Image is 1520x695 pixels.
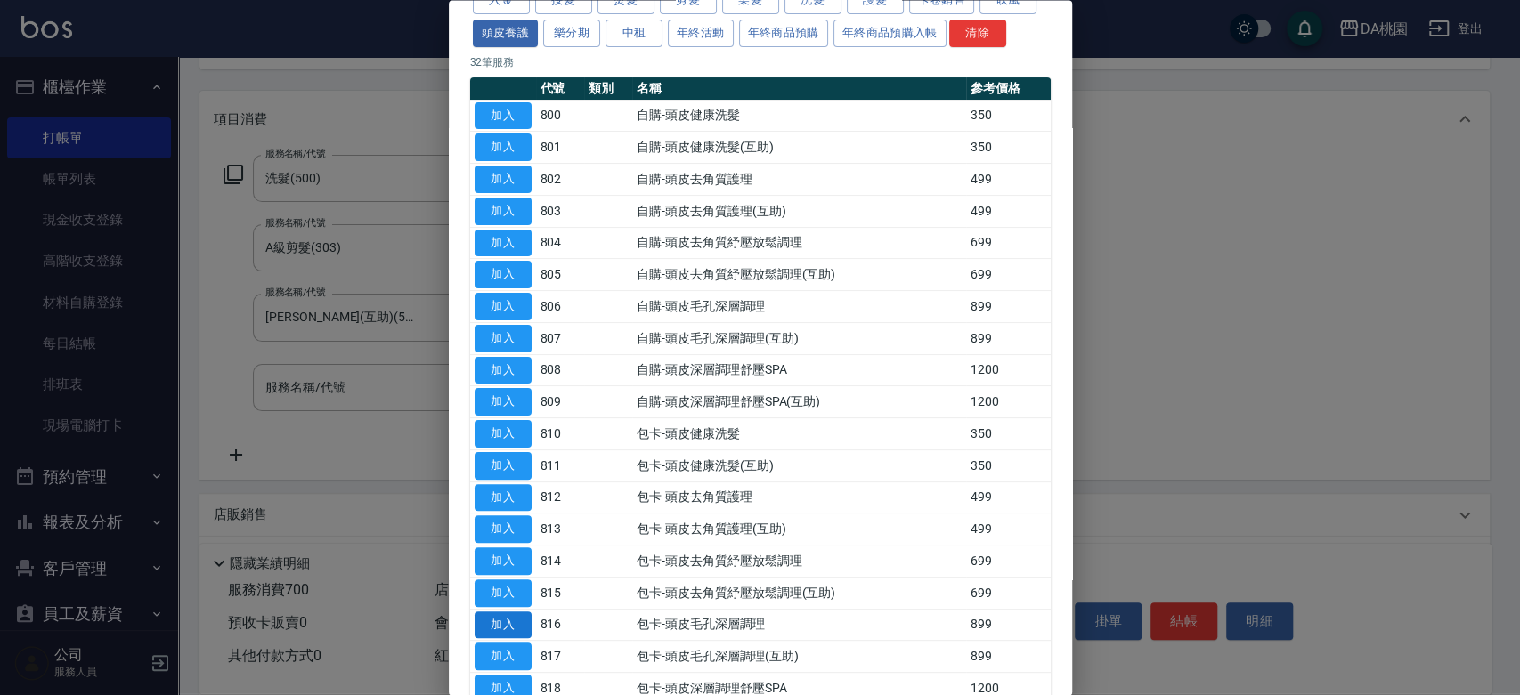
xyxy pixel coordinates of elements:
[536,196,584,228] td: 803
[966,578,1050,610] td: 699
[739,20,828,47] button: 年終商品預購
[632,641,966,673] td: 包卡-頭皮毛孔深層調理(互助)
[536,228,584,260] td: 804
[966,101,1050,133] td: 350
[536,641,584,673] td: 817
[536,418,584,450] td: 810
[966,355,1050,387] td: 1200
[475,643,532,671] button: 加入
[632,450,966,482] td: 包卡-頭皮健康洗髮(互助)
[966,291,1050,323] td: 899
[536,578,584,610] td: 815
[966,77,1050,101] th: 參考價格
[632,323,966,355] td: 自購-頭皮毛孔深層調理(互助)
[475,198,532,225] button: 加入
[966,418,1050,450] td: 350
[536,355,584,387] td: 808
[966,610,1050,642] td: 899
[833,20,947,47] button: 年終商品預購入帳
[966,132,1050,164] td: 350
[475,262,532,289] button: 加入
[470,54,1051,70] p: 32 筆服務
[475,325,532,352] button: 加入
[632,513,966,545] td: 包卡-頭皮去角質護理(互助)
[475,102,532,130] button: 加入
[966,259,1050,291] td: 699
[632,386,966,418] td: 自購-頭皮深層調理舒壓SPA(互助)
[966,482,1050,514] td: 499
[668,20,734,47] button: 年終活動
[536,291,584,323] td: 806
[475,357,532,384] button: 加入
[536,513,584,545] td: 813
[966,164,1050,196] td: 499
[475,611,532,639] button: 加入
[632,291,966,323] td: 自購-頭皮毛孔深層調理
[536,132,584,164] td: 801
[632,259,966,291] td: 自購-頭皮去角質紓壓放鬆調理(互助)
[475,294,532,321] button: 加入
[966,450,1050,482] td: 350
[475,166,532,194] button: 加入
[632,132,966,164] td: 自購-頭皮健康洗髮(互助)
[632,578,966,610] td: 包卡-頭皮去角質紓壓放鬆調理(互助)
[475,134,532,162] button: 加入
[536,323,584,355] td: 807
[966,641,1050,673] td: 899
[949,20,1006,47] button: 清除
[536,545,584,578] td: 814
[475,452,532,480] button: 加入
[632,164,966,196] td: 自購-頭皮去角質護理
[584,77,632,101] th: 類別
[606,20,662,47] button: 中租
[536,450,584,482] td: 811
[536,259,584,291] td: 805
[536,482,584,514] td: 812
[632,482,966,514] td: 包卡-頭皮去角質護理
[536,77,584,101] th: 代號
[632,610,966,642] td: 包卡-頭皮毛孔深層調理
[632,355,966,387] td: 自購-頭皮深層調理舒壓SPA
[475,484,532,512] button: 加入
[536,386,584,418] td: 809
[475,389,532,416] button: 加入
[632,228,966,260] td: 自購-頭皮去角質紓壓放鬆調理
[632,196,966,228] td: 自購-頭皮去角質護理(互助)
[475,421,532,449] button: 加入
[966,323,1050,355] td: 899
[543,20,600,47] button: 樂分期
[966,196,1050,228] td: 499
[966,513,1050,545] td: 499
[475,516,532,544] button: 加入
[632,101,966,133] td: 自購-頭皮健康洗髮
[536,164,584,196] td: 802
[966,386,1050,418] td: 1200
[632,77,966,101] th: 名稱
[475,579,532,607] button: 加入
[632,545,966,578] td: 包卡-頭皮去角質紓壓放鬆調理
[966,228,1050,260] td: 699
[475,548,532,576] button: 加入
[536,101,584,133] td: 800
[475,230,532,257] button: 加入
[632,418,966,450] td: 包卡-頭皮健康洗髮
[473,20,539,47] button: 頭皮養護
[536,610,584,642] td: 816
[966,545,1050,578] td: 699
